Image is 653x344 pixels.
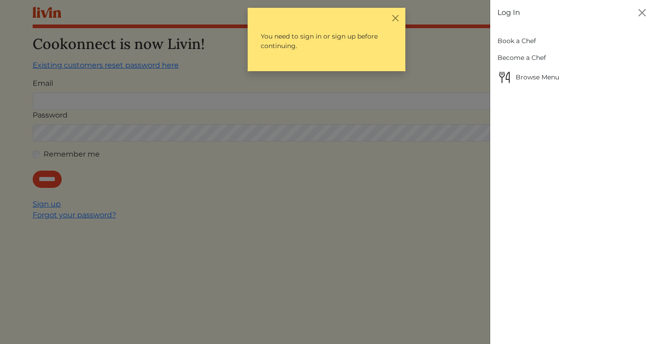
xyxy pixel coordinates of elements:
[497,70,646,84] span: Browse Menu
[497,70,512,84] img: Browse Menu
[635,5,649,20] button: Close
[497,7,520,18] a: Log In
[497,66,646,88] a: Browse MenuBrowse Menu
[497,33,646,49] a: Book a Chef
[390,13,400,23] button: Close
[253,24,400,59] p: You need to sign in or sign up before continuing.
[497,49,646,66] a: Become a Chef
